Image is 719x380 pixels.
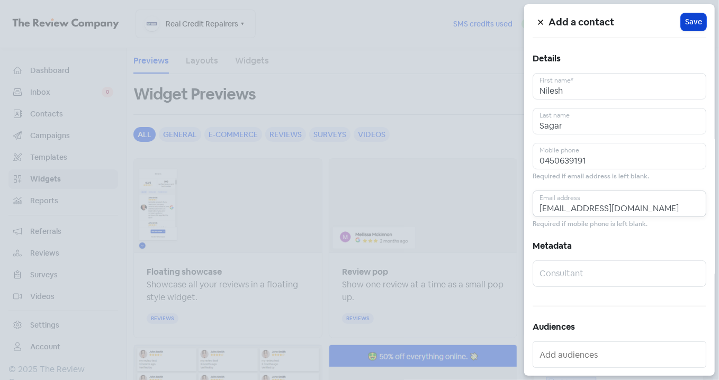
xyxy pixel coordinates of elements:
input: Last name [533,108,706,134]
span: Save [685,16,702,28]
h5: Details [533,51,706,67]
input: Consultant [533,260,706,287]
small: Required if email address is left blank. [533,171,649,182]
input: Add audiences [540,346,702,363]
small: Required if mobile phone is left blank. [533,219,648,229]
button: Save [681,13,706,31]
h5: Metadata [533,238,706,254]
h5: Add a contact [549,14,681,30]
input: Mobile phone [533,143,706,169]
input: First name [533,73,706,99]
input: Email address [533,191,706,217]
h5: Audiences [533,319,706,335]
